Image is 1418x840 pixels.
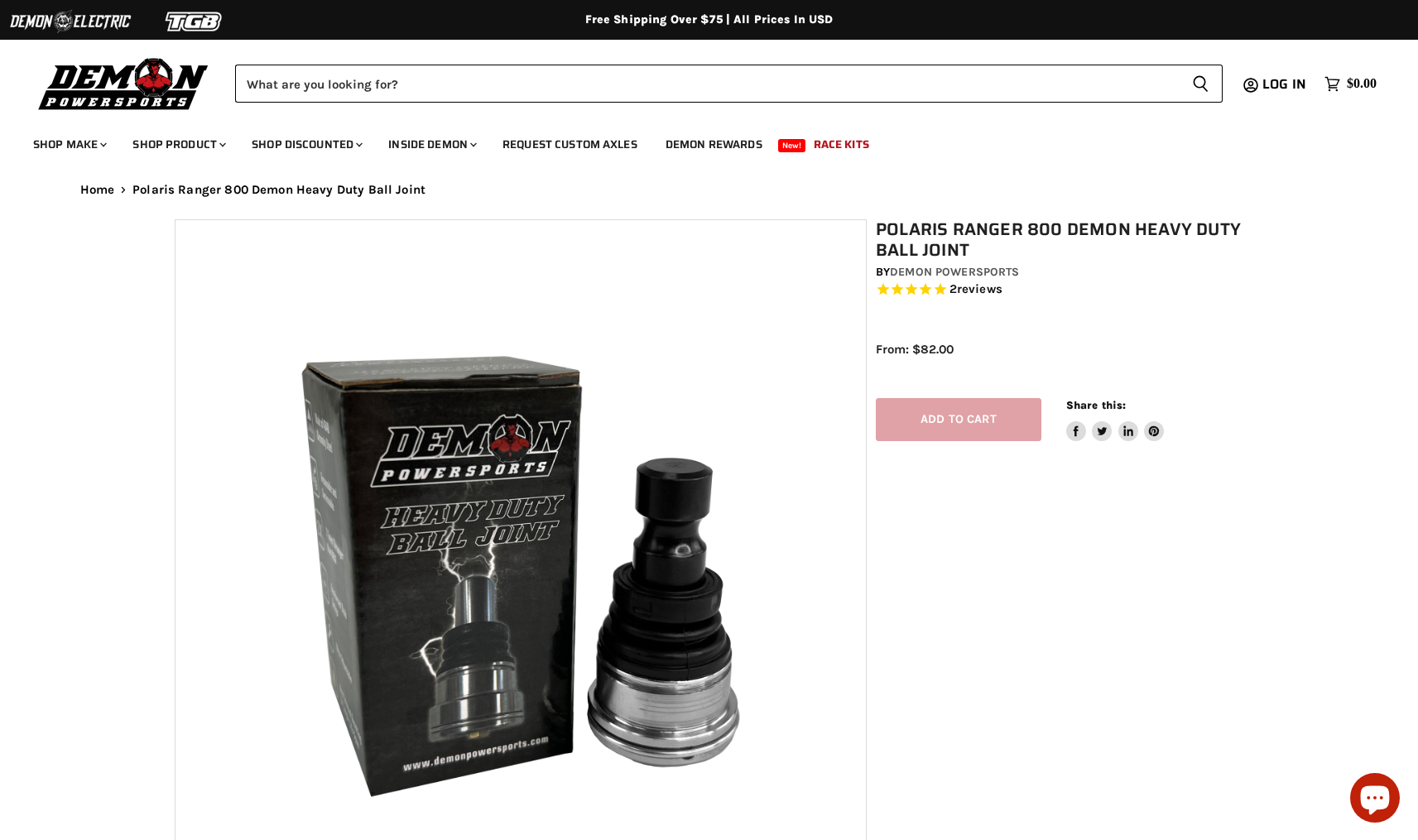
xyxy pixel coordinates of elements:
form: Product [235,65,1223,103]
ul: Main menu [21,121,1372,161]
span: Log in [1262,74,1306,94]
a: Race Kits [801,127,882,161]
span: Rated 5.0 out of 5 stars 2 reviews [876,281,1253,299]
a: Home [80,183,115,197]
a: Shop Discounted [239,127,373,161]
inbox-online-store-chat: Shopify online store chat [1345,773,1405,827]
span: From: $82.00 [876,342,954,357]
aside: Share this: [1066,398,1165,442]
div: by [876,263,1253,281]
span: reviews [957,282,1002,297]
div: Free Shipping Over $75 | All Prices In USD [47,12,1372,27]
span: 2 reviews [949,282,1002,297]
a: Log in [1255,77,1316,92]
a: Shop Product [120,127,236,161]
span: Share this: [1066,399,1126,411]
a: Shop Make [21,127,117,161]
span: $0.00 [1347,76,1377,92]
img: Demon Powersports [33,54,214,113]
a: $0.00 [1316,72,1385,96]
a: Inside Demon [376,127,487,161]
a: Demon Powersports [890,265,1019,279]
h1: Polaris Ranger 800 Demon Heavy Duty Ball Joint [876,219,1253,261]
img: Demon Electric Logo 2 [8,6,132,37]
button: Search [1179,65,1223,103]
a: Request Custom Axles [490,127,650,161]
span: Polaris Ranger 800 Demon Heavy Duty Ball Joint [132,183,425,197]
a: Demon Rewards [653,127,775,161]
nav: Breadcrumbs [47,183,1372,197]
span: New! [778,139,806,152]
input: Search [235,65,1179,103]
img: TGB Logo 2 [132,6,257,37]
